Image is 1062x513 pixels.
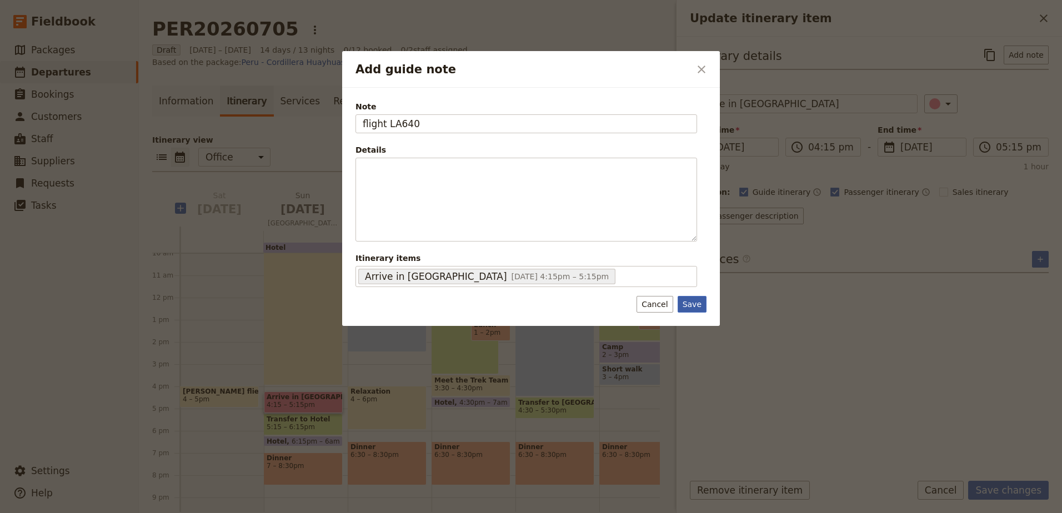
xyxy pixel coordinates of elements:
[355,101,697,112] span: Note
[365,270,507,283] span: Arrive in [GEOGRAPHIC_DATA]
[355,144,697,155] div: Details
[637,296,673,313] button: Cancel
[678,296,707,313] button: Save
[692,60,711,79] button: Close dialog
[355,253,697,264] span: Itinerary items
[355,114,697,133] input: Note
[512,272,609,281] span: [DATE] 4:15pm – 5:15pm
[355,61,690,78] h2: Add guide note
